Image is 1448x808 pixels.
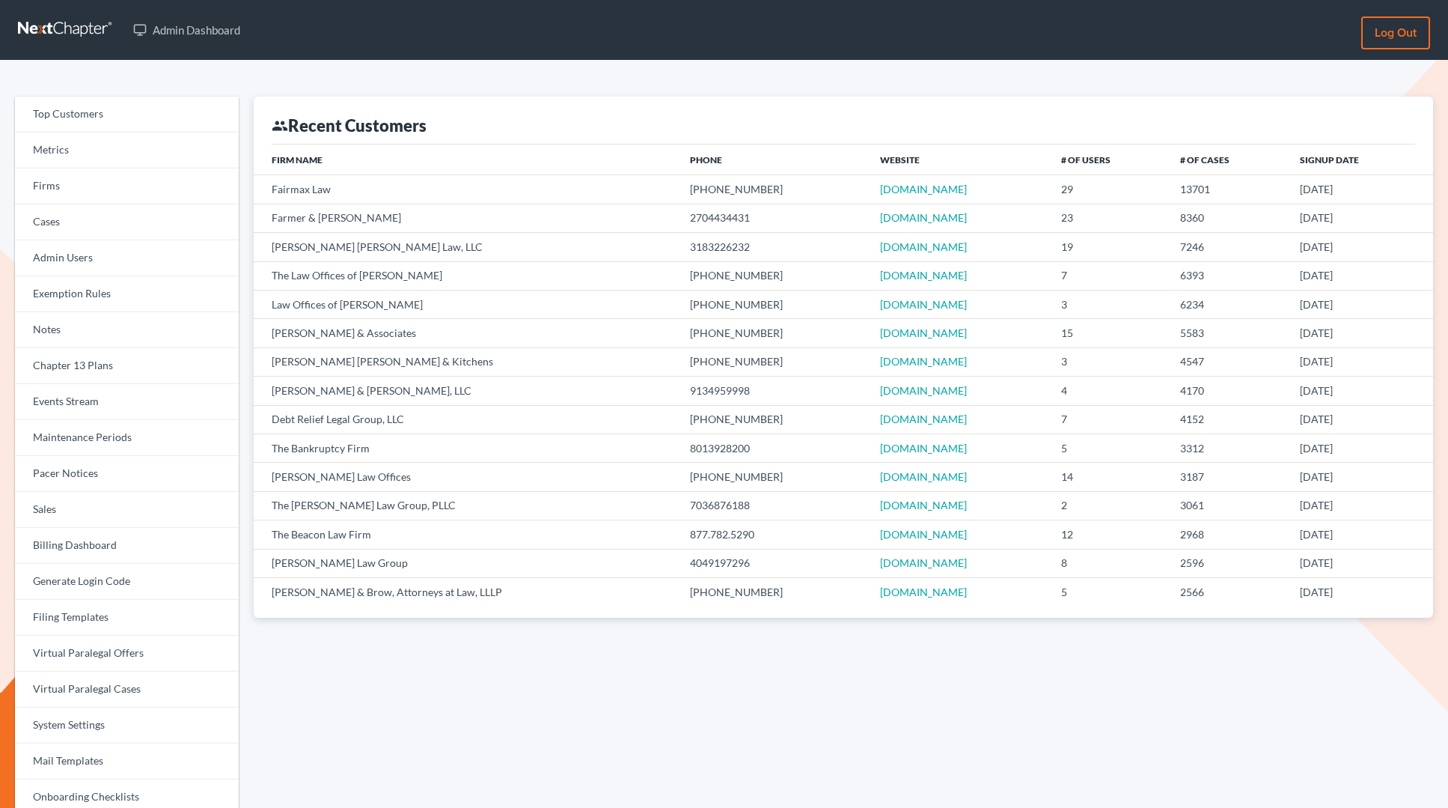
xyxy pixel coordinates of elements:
a: [DOMAIN_NAME] [880,556,967,569]
th: Website [868,145,1048,174]
td: 3 [1049,347,1169,376]
a: Billing Dashboard [15,528,239,564]
td: [DATE] [1288,377,1433,405]
td: 4152 [1168,405,1288,434]
a: Mail Templates [15,744,239,780]
td: 23 [1049,204,1169,232]
a: [DOMAIN_NAME] [880,355,967,368]
td: 4 [1049,377,1169,405]
td: 12 [1049,520,1169,549]
td: 3187 [1168,463,1288,491]
td: [PERSON_NAME] & Brow, Attorneys at Law, LLLP [254,578,678,607]
a: Pacer Notices [15,456,239,492]
td: 2 [1049,491,1169,520]
td: [DATE] [1288,319,1433,347]
td: The [PERSON_NAME] Law Group, PLLC [254,491,678,520]
td: 7036876188 [678,491,868,520]
a: Admin Users [15,240,239,276]
td: [PHONE_NUMBER] [678,319,868,347]
td: [DATE] [1288,463,1433,491]
a: [DOMAIN_NAME] [880,298,967,311]
td: 3183226232 [678,233,868,261]
td: [PERSON_NAME] & Associates [254,319,678,347]
td: [PHONE_NUMBER] [678,578,868,607]
td: [DATE] [1288,405,1433,434]
td: [DATE] [1288,347,1433,376]
td: [PHONE_NUMBER] [678,290,868,318]
th: # of Cases [1168,145,1288,174]
td: The Bankruptcy Firm [254,434,678,462]
td: [DATE] [1288,491,1433,520]
td: Farmer & [PERSON_NAME] [254,204,678,232]
td: 15 [1049,319,1169,347]
a: Virtual Paralegal Cases [15,672,239,708]
a: [DOMAIN_NAME] [880,499,967,511]
td: [DATE] [1288,434,1433,462]
a: [DOMAIN_NAME] [880,586,967,598]
td: [PERSON_NAME] & [PERSON_NAME], LLC [254,377,678,405]
td: [PERSON_NAME] [PERSON_NAME] Law, LLC [254,233,678,261]
a: [DOMAIN_NAME] [880,326,967,339]
td: 2704434431 [678,204,868,232]
td: 3 [1049,290,1169,318]
a: [DOMAIN_NAME] [880,211,967,224]
a: Events Stream [15,384,239,420]
td: The Beacon Law Firm [254,520,678,549]
a: Chapter 13 Plans [15,348,239,384]
a: [DOMAIN_NAME] [880,528,967,541]
td: [DATE] [1288,549,1433,577]
td: Law Offices of [PERSON_NAME] [254,290,678,318]
i: group [272,118,288,134]
div: Recent Customers [272,115,427,136]
a: Cases [15,204,239,240]
td: Fairmax Law [254,175,678,204]
a: Metrics [15,133,239,168]
td: [DATE] [1288,204,1433,232]
td: 5583 [1168,319,1288,347]
td: 4049197296 [678,549,868,577]
td: The Law Offices of [PERSON_NAME] [254,261,678,290]
a: [DOMAIN_NAME] [880,183,967,195]
a: [DOMAIN_NAME] [880,442,967,455]
td: 877.782.5290 [678,520,868,549]
td: 4547 [1168,347,1288,376]
td: [PHONE_NUMBER] [678,261,868,290]
td: [PERSON_NAME] [PERSON_NAME] & Kitchens [254,347,678,376]
th: Phone [678,145,868,174]
td: 19 [1049,233,1169,261]
td: 13701 [1168,175,1288,204]
a: Maintenance Periods [15,420,239,456]
a: Notes [15,312,239,348]
td: 14 [1049,463,1169,491]
td: [PERSON_NAME] Law Group [254,549,678,577]
td: [PHONE_NUMBER] [678,175,868,204]
a: Sales [15,492,239,528]
td: 5 [1049,434,1169,462]
a: Log out [1361,16,1430,49]
td: [DATE] [1288,290,1433,318]
td: 2596 [1168,549,1288,577]
td: [PHONE_NUMBER] [678,347,868,376]
a: [DOMAIN_NAME] [880,384,967,397]
td: 6393 [1168,261,1288,290]
td: 8 [1049,549,1169,577]
td: 3061 [1168,491,1288,520]
a: [DOMAIN_NAME] [880,240,967,253]
td: 2566 [1168,578,1288,607]
a: Filing Templates [15,600,239,636]
td: 3312 [1168,434,1288,462]
td: 9134959998 [678,377,868,405]
td: [DATE] [1288,175,1433,204]
td: [PHONE_NUMBER] [678,463,868,491]
a: Firms [15,168,239,204]
td: 8013928200 [678,434,868,462]
th: # of Users [1049,145,1169,174]
td: 4170 [1168,377,1288,405]
td: 6234 [1168,290,1288,318]
th: Firm Name [254,145,678,174]
a: Generate Login Code [15,564,239,600]
td: Debt Relief Legal Group, LLC [254,405,678,434]
td: 7 [1049,405,1169,434]
td: 8360 [1168,204,1288,232]
a: Top Customers [15,97,239,133]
